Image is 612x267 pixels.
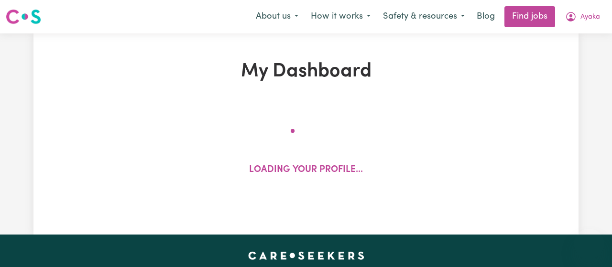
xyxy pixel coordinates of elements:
[249,163,363,177] p: Loading your profile...
[504,6,555,27] a: Find jobs
[305,7,377,27] button: How it works
[580,12,600,22] span: Ayaka
[248,252,364,259] a: Careseekers home page
[250,7,305,27] button: About us
[6,6,41,28] a: Careseekers logo
[559,7,606,27] button: My Account
[6,8,41,25] img: Careseekers logo
[377,7,471,27] button: Safety & resources
[574,229,604,259] iframe: Button to launch messaging window
[471,6,501,27] a: Blog
[130,60,482,83] h1: My Dashboard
